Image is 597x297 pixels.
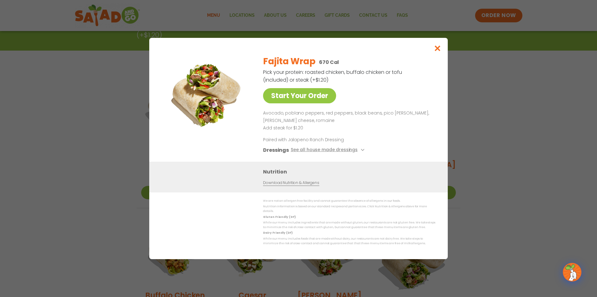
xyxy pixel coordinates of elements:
button: See all house made dressings [291,146,366,154]
img: Featured product photo for Fajita Wrap [163,50,250,137]
strong: Gluten Friendly (GF) [263,215,295,218]
p: Add steak for $1.20 [263,124,433,132]
h2: Fajita Wrap [263,55,315,68]
h3: Nutrition [263,168,438,176]
p: 670 Cal [319,58,339,66]
p: We are not an allergen free facility and cannot guarantee the absence of allergens in our foods. [263,198,435,203]
p: Paired with Jalapeno Ranch Dressing [263,137,378,143]
p: While our menu includes foods that are made without dairy, our restaurants are not dairy free. We... [263,236,435,246]
p: Avocado, poblano peppers, red peppers, black beans, pico [PERSON_NAME], [PERSON_NAME] cheese, rom... [263,110,433,124]
p: Pick your protein: roasted chicken, buffalo chicken or tofu (included) or steak (+$1.20) [263,68,403,84]
img: wpChatIcon [563,263,581,281]
h3: Dressings [263,146,289,154]
div: Page 1 [263,110,433,132]
a: Download Nutrition & Allergens [263,180,319,186]
strong: Dairy Friendly (DF) [263,231,292,235]
button: Close modal [428,38,448,59]
p: While our menu includes ingredients that are made without gluten, our restaurants are not gluten ... [263,220,435,230]
p: Nutrition information is based on our standard recipes and portion sizes. Click Nutrition & Aller... [263,204,435,214]
a: Start Your Order [263,88,336,103]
